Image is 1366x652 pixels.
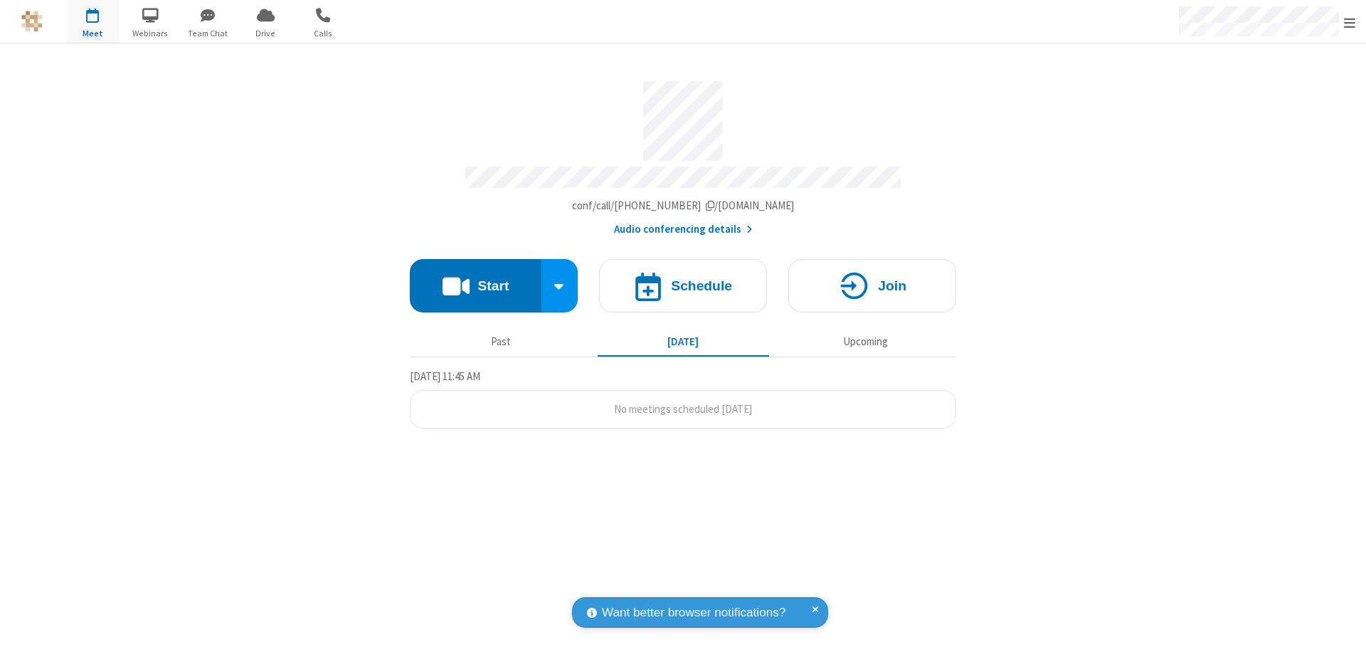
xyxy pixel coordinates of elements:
[878,279,906,293] h4: Join
[66,27,120,40] span: Meet
[124,27,177,40] span: Webinars
[572,199,795,212] span: Copy my meeting room link
[410,368,956,429] section: Today's Meetings
[780,328,951,355] button: Upcoming
[239,27,292,40] span: Drive
[599,259,767,312] button: Schedule
[614,402,752,416] span: No meetings scheduled [DATE]
[614,221,753,238] button: Audio conferencing details
[788,259,956,312] button: Join
[410,259,541,312] button: Start
[598,328,769,355] button: [DATE]
[410,369,480,383] span: [DATE] 11:45 AM
[410,70,956,238] section: Account details
[21,11,43,32] img: QA Selenium DO NOT DELETE OR CHANGE
[671,279,732,293] h4: Schedule
[602,604,785,622] span: Want better browser notifications?
[541,259,578,312] div: Start conference options
[1330,615,1355,642] iframe: Chat
[477,279,509,293] h4: Start
[572,198,795,214] button: Copy my meeting room linkCopy my meeting room link
[415,328,587,355] button: Past
[181,27,235,40] span: Team Chat
[297,27,350,40] span: Calls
